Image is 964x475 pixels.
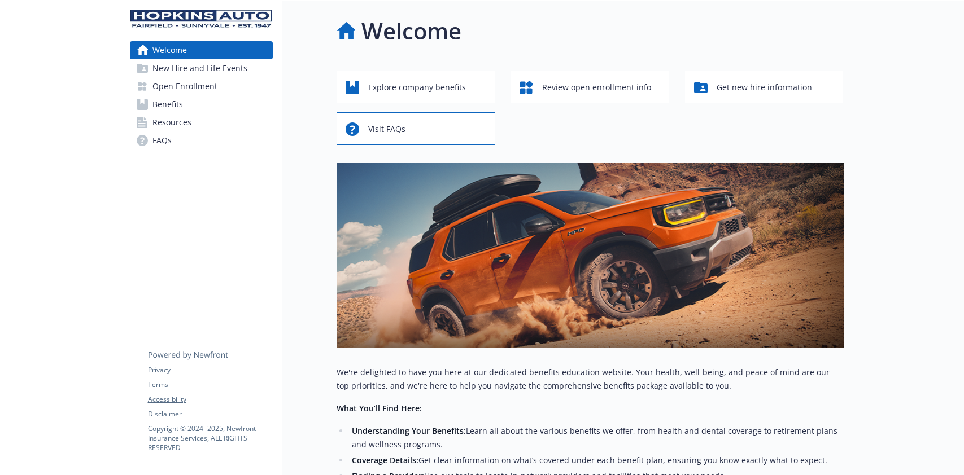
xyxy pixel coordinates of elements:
[368,118,405,140] span: Visit FAQs
[152,95,183,113] span: Benefits
[148,394,272,404] a: Accessibility
[337,163,844,348] img: overview page banner
[148,409,272,419] a: Disclaimer
[152,77,217,95] span: Open Enrollment
[352,455,418,465] strong: Coverage Details:
[152,131,172,149] span: FAQs
[130,113,273,131] a: Resources
[337,366,844,393] p: We're delighted to have you here at our dedicated benefits education website. Your health, well-b...
[130,131,273,149] a: FAQs
[352,425,466,436] strong: Understanding Your Benefits:
[511,71,669,103] button: Review open enrollment info
[130,41,273,59] a: Welcome
[148,365,272,375] a: Privacy
[542,77,651,98] span: Review open enrollment info
[130,59,273,77] a: New Hire and Life Events
[148,424,272,452] p: Copyright © 2024 - 2025 , Newfront Insurance Services, ALL RIGHTS RESERVED
[148,380,272,390] a: Terms
[337,71,495,103] button: Explore company benefits
[130,95,273,113] a: Benefits
[337,112,495,145] button: Visit FAQs
[349,424,844,451] li: Learn all about the various benefits we offer, from health and dental coverage to retirement plan...
[152,59,247,77] span: New Hire and Life Events
[349,454,844,467] li: Get clear information on what’s covered under each benefit plan, ensuring you know exactly what t...
[361,14,461,48] h1: Welcome
[685,71,844,103] button: Get new hire information
[130,77,273,95] a: Open Enrollment
[152,41,187,59] span: Welcome
[337,403,422,414] strong: What You’ll Find Here:
[152,113,191,131] span: Resources
[368,77,466,98] span: Explore company benefits
[717,77,812,98] span: Get new hire information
